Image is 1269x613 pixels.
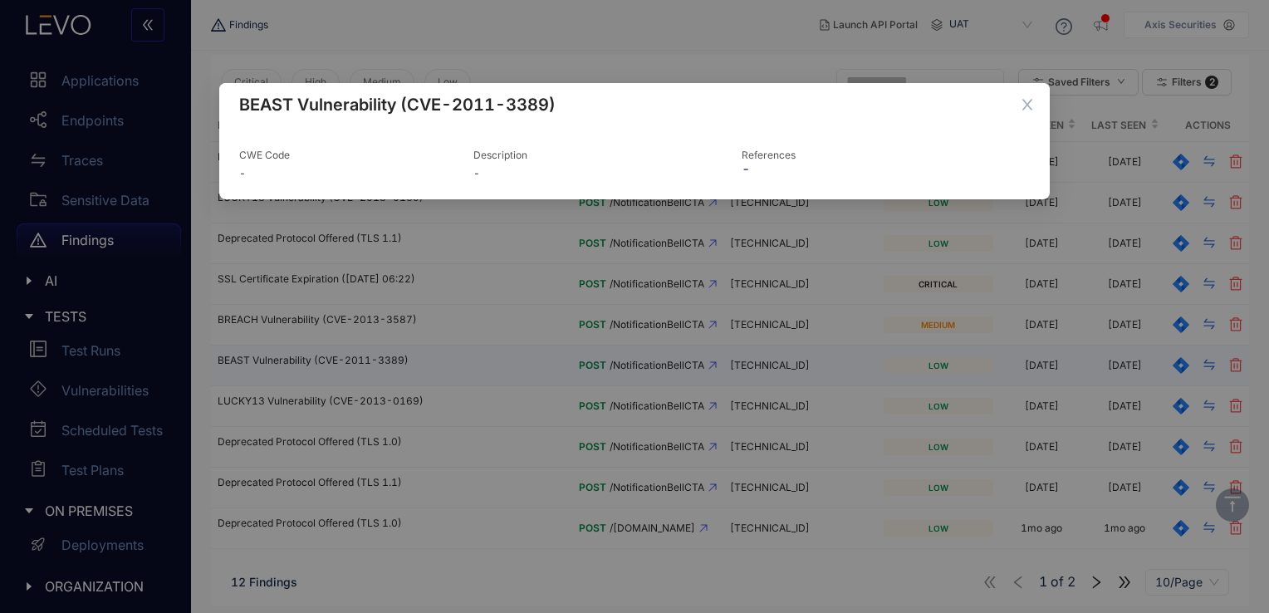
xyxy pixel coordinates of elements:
[1020,97,1035,112] span: close
[742,160,750,177] span: -
[742,149,796,161] span: References
[239,149,290,161] span: CWE Code
[1005,83,1050,128] button: Close
[473,168,728,179] span: -
[239,168,460,179] span: -
[239,96,1030,113] span: BEAST Vulnerability (CVE-2011-3389)
[473,149,527,161] span: Description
